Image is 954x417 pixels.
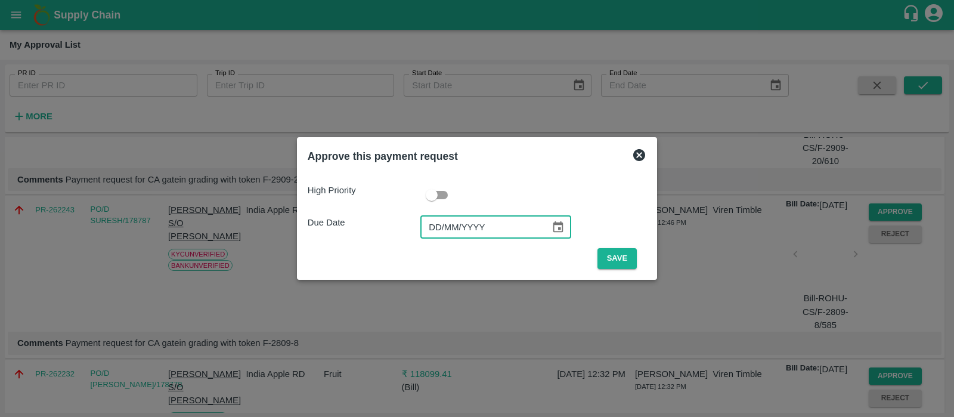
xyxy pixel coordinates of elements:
p: High Priority [308,184,420,197]
button: Save [597,248,637,269]
button: Choose date [547,216,569,239]
p: Due Date [308,216,420,229]
input: Due Date [420,216,542,239]
b: Approve this payment request [308,150,458,162]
